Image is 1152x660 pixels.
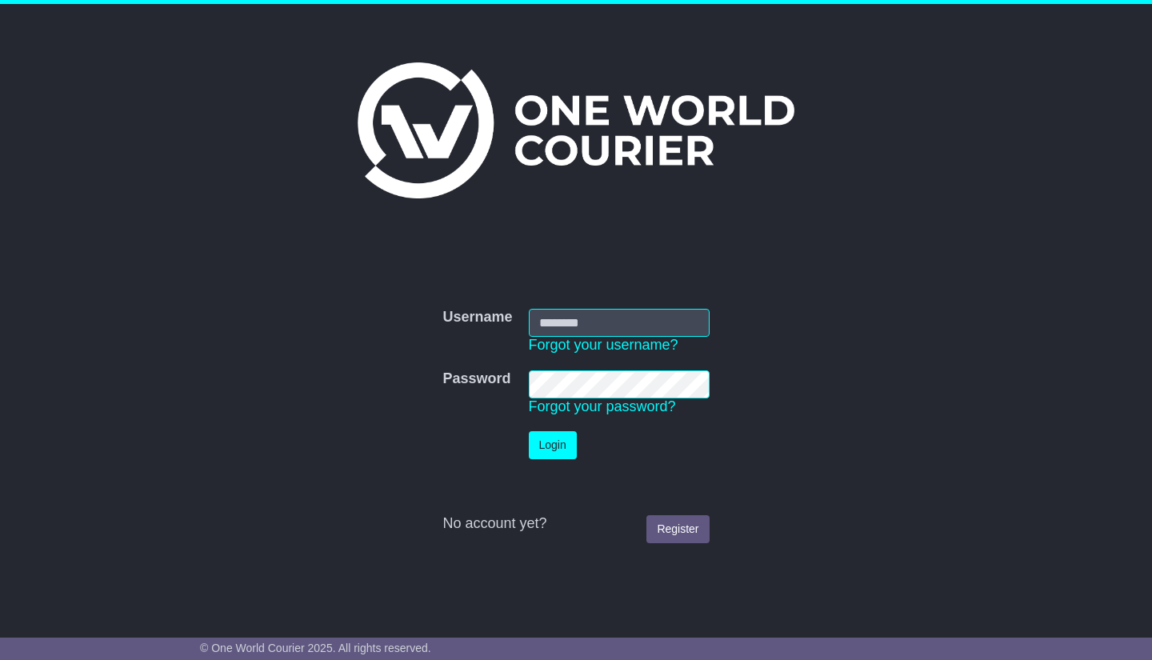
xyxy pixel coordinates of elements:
label: Password [442,370,510,388]
label: Username [442,309,512,326]
button: Login [529,431,577,459]
a: Forgot your username? [529,337,678,353]
div: No account yet? [442,515,709,533]
span: © One World Courier 2025. All rights reserved. [200,642,431,654]
a: Forgot your password? [529,398,676,414]
a: Register [646,515,709,543]
img: One World [358,62,794,198]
